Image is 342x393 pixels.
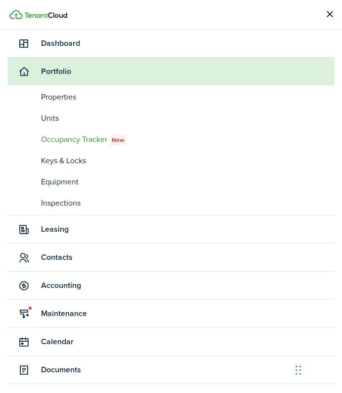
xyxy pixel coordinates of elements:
a: Properties [7,88,335,107]
a: Units [7,109,335,128]
a: Inspections [7,194,335,213]
span: Properties [41,91,335,103]
span: Portfolio [41,66,335,77]
button: Close sidebar [318,3,342,27]
span: Maintenance [41,308,335,320]
iframe: Chat Widget [293,346,342,393]
a: Keys & Locks [7,151,335,170]
span: Inspections [41,197,335,209]
a: Equipment [7,173,335,191]
span: Calendar [41,336,335,348]
span: Leasing [41,223,335,235]
span: Dashboard [41,37,335,49]
span: Units [41,112,335,124]
a: Occupancy TrackerNew [7,130,335,149]
span: New [112,136,124,144]
img: TenantCloud [9,10,23,19]
span: Occupancy Tracker [41,134,335,145]
span: Accounting [41,280,335,291]
img: TenantCloud [24,12,67,18]
span: Contacts [41,251,335,263]
a: Dashboard [7,30,335,57]
div: Drag [296,356,301,385]
span: Equipment [41,176,335,188]
span: Documents [41,364,335,376]
span: Keys & Locks [41,155,335,167]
